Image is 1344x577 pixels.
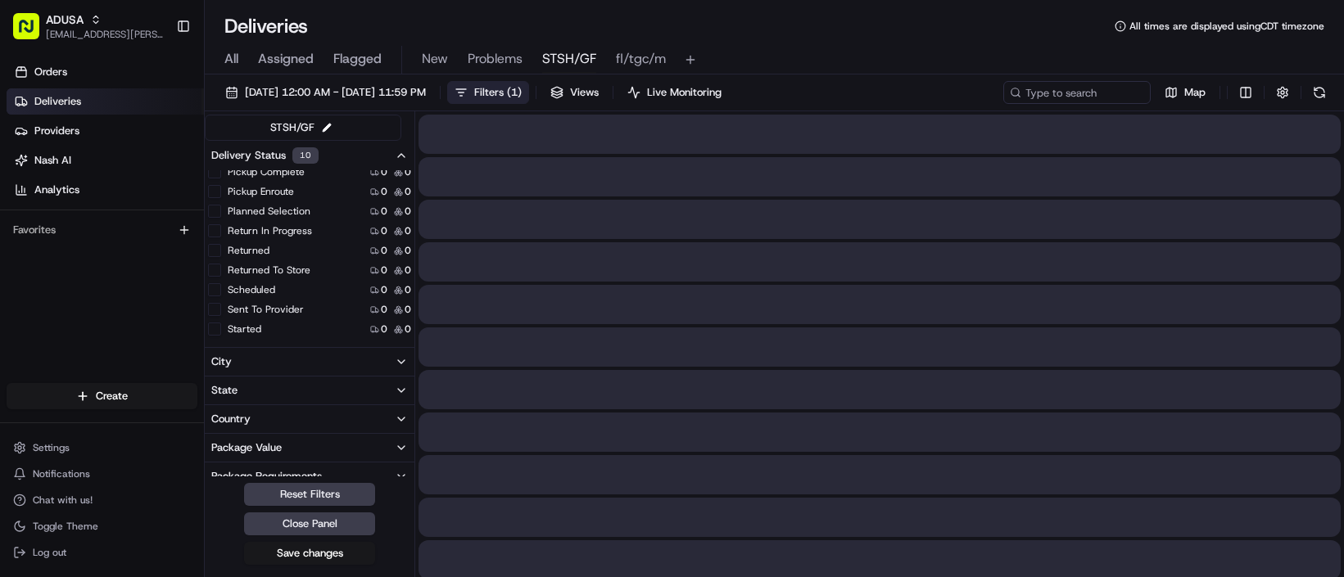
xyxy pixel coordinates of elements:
[270,119,336,137] div: STSH/GF
[205,434,414,462] button: Package Value
[16,121,49,154] img: Nash
[224,49,238,69] span: All
[333,49,382,69] span: Flagged
[34,65,67,79] span: Orders
[16,344,29,357] div: 📗
[211,440,282,455] div: Package Value
[405,185,411,198] span: 0
[381,264,387,277] span: 0
[405,244,411,257] span: 0
[1157,81,1213,104] button: Map
[228,322,261,336] label: Started
[7,7,170,46] button: ADUSA[EMAIL_ADDRESS][PERSON_NAME][DOMAIN_NAME]
[570,85,599,100] span: Views
[205,141,414,170] button: Delivery Status10
[34,153,71,168] span: Nash AI
[211,354,232,369] div: City
[205,376,414,404] button: State
[155,342,263,358] span: API Documentation
[33,441,70,454] span: Settings
[211,469,322,484] div: Package Requirements
[405,303,411,316] span: 0
[33,494,93,507] span: Chat with us!
[507,85,522,100] span: ( 1 )
[211,147,319,164] div: Delivery Status
[33,520,98,533] span: Toggle Theme
[228,224,312,237] label: Return In Progress
[1129,20,1324,33] span: All times are displayed using CDT timezone
[405,322,411,336] span: 0
[7,436,197,459] button: Settings
[542,49,596,69] span: STSH/GF
[10,336,132,365] a: 📗Knowledge Base
[7,118,204,144] a: Providers
[405,205,411,218] span: 0
[96,389,128,403] span: Create
[56,277,207,291] div: We're available if you need us!
[46,11,84,28] button: ADUSA
[7,217,197,243] div: Favorites
[228,264,310,277] label: Returned To Store
[381,165,387,178] span: 0
[224,13,308,39] h1: Deliveries
[33,467,90,480] span: Notifications
[7,462,197,485] button: Notifications
[7,489,197,512] button: Chat with us!
[620,81,729,104] button: Live Monitoring
[163,382,198,394] span: Pylon
[138,344,152,357] div: 💻
[381,322,387,336] span: 0
[7,59,204,85] a: Orders
[244,512,375,535] button: Close Panel
[16,261,46,291] img: 1736555255976-a54dd68f-1ca7-489b-9aae-adbdc363a1c4
[405,264,411,277] span: 0
[244,483,375,506] button: Reset Filters
[34,94,81,109] span: Deliveries
[1184,85,1206,100] span: Map
[245,85,426,100] span: [DATE] 12:00 AM - [DATE] 11:59 PM
[647,85,722,100] span: Live Monitoring
[381,244,387,257] span: 0
[7,541,197,564] button: Log out
[228,205,310,218] label: Planned Selection
[205,405,414,433] button: Country
[211,412,251,426] div: Country
[228,165,305,178] label: Pickup Complete
[278,266,298,286] button: Start new chat
[228,283,275,296] label: Scheduled
[46,28,163,41] button: [EMAIL_ADDRESS][PERSON_NAME][DOMAIN_NAME]
[381,205,387,218] span: 0
[468,49,523,69] span: Problems
[43,210,270,228] input: Clear
[33,342,125,358] span: Knowledge Base
[211,383,238,398] div: State
[34,124,79,138] span: Providers
[33,546,66,559] span: Log out
[292,147,319,164] div: 10
[218,81,433,104] button: [DATE] 12:00 AM - [DATE] 11:59 PM
[381,224,387,237] span: 0
[16,170,298,196] p: Welcome 👋
[228,303,304,316] label: Sent To Provider
[7,88,204,115] a: Deliveries
[228,185,294,198] label: Pickup Enroute
[7,177,204,203] a: Analytics
[56,261,269,277] div: Start new chat
[1003,81,1151,104] input: Type to search
[205,462,414,490] button: Package Requirements
[405,283,411,296] span: 0
[381,283,387,296] span: 0
[405,165,411,178] span: 0
[474,85,522,100] span: Filters
[115,381,198,394] a: Powered byPylon
[205,348,414,376] button: City
[447,81,529,104] button: Filters(1)
[132,336,269,365] a: 💻API Documentation
[258,49,314,69] span: Assigned
[422,49,448,69] span: New
[381,303,387,316] span: 0
[381,185,387,198] span: 0
[34,183,79,197] span: Analytics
